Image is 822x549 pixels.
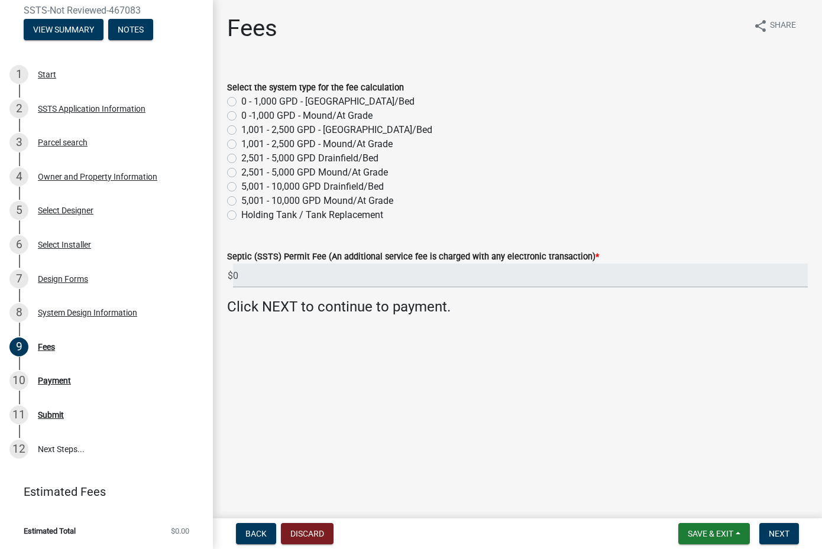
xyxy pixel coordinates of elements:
[38,411,64,419] div: Submit
[38,343,55,351] div: Fees
[9,235,28,254] div: 6
[236,523,276,544] button: Back
[241,137,393,151] label: 1,001 - 2,500 GPD - Mound/At Grade
[759,523,799,544] button: Next
[9,337,28,356] div: 9
[227,84,404,92] label: Select the system type for the fee calculation
[9,269,28,288] div: 7
[227,264,234,288] span: $
[9,480,194,503] a: Estimated Fees
[38,308,137,317] div: System Design Information
[38,105,145,113] div: SSTS Application Information
[227,298,808,316] h4: Click NEXT to continue to payment.
[9,371,28,390] div: 10
[38,206,93,215] div: Select Designer
[24,19,103,40] button: View Summary
[241,123,432,137] label: 1,001 - 2,500 GPD - [GEOGRAPHIC_DATA]/Bed
[744,14,805,37] button: shareShare
[241,208,383,222] label: Holding Tank / Tank Replacement
[38,275,88,283] div: Design Forms
[171,527,189,535] span: $0.00
[24,5,189,16] span: SSTS-Not Reviewed-467083
[245,529,267,538] span: Back
[9,303,28,322] div: 8
[241,151,378,165] label: 2,501 - 5,000 GPD Drainfield/Bed
[24,527,76,535] span: Estimated Total
[241,95,415,109] label: 0 - 1,000 GPD - [GEOGRAPHIC_DATA]/Bed
[241,194,393,208] label: 5,001 - 10,000 GPD Mound/At Grade
[241,165,388,180] label: 2,501 - 5,000 GPD Mound/At Grade
[9,99,28,118] div: 2
[108,25,153,35] wm-modal-confirm: Notes
[38,70,56,79] div: Start
[24,25,103,35] wm-modal-confirm: Summary
[38,241,91,249] div: Select Installer
[227,253,599,261] label: Septic (SSTS) Permit Fee (An additional service fee is charged with any electronic transaction)
[281,523,334,544] button: Discard
[769,529,789,538] span: Next
[38,376,71,385] div: Payment
[9,167,28,186] div: 4
[678,523,750,544] button: Save & Exit
[38,173,157,181] div: Owner and Property Information
[9,405,28,424] div: 11
[108,19,153,40] button: Notes
[241,109,373,123] label: 0 -1,000 GPD - Mound/At Grade
[9,201,28,220] div: 5
[9,133,28,152] div: 3
[770,19,796,33] span: Share
[38,138,88,147] div: Parcel search
[241,180,384,194] label: 5,001 - 10,000 GPD Drainfield/Bed
[9,65,28,84] div: 1
[753,19,768,33] i: share
[9,440,28,459] div: 12
[688,529,733,538] span: Save & Exit
[227,14,277,43] h1: Fees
